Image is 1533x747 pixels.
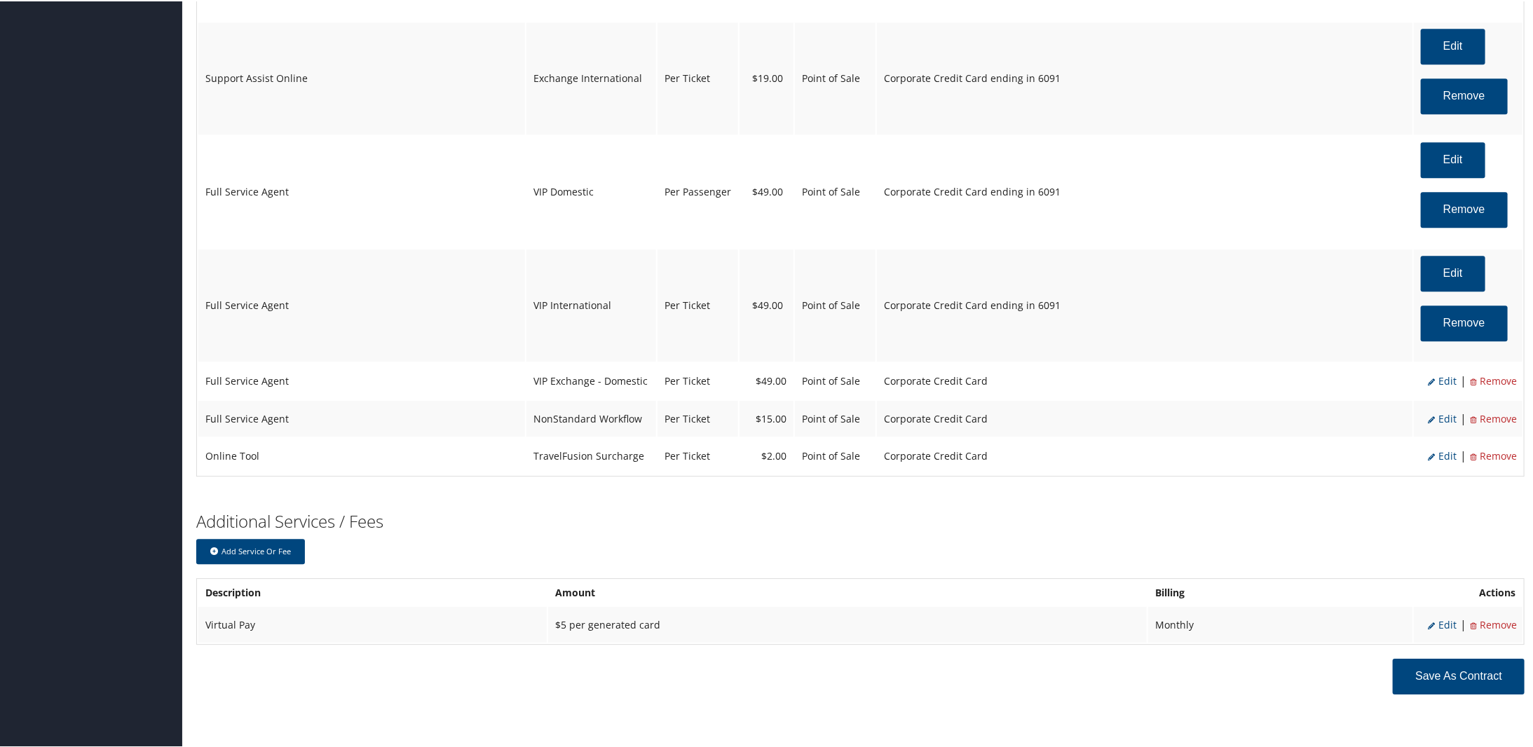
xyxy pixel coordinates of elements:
span: Edit [1428,373,1457,386]
td: $5 per generated card [548,605,1147,642]
li: | [1457,371,1470,389]
span: Edit [1428,448,1457,461]
span: Remove [1470,411,1517,424]
button: Remove [1421,191,1508,226]
td: Online Tool [198,437,525,473]
td: Corporate Credit Card ending in 6091 [877,21,1412,133]
td: Full Service Agent [198,362,525,398]
span: Per Ticket [665,448,710,461]
td: VIP Exchange - Domestic [526,362,656,398]
button: Remove [1421,304,1508,340]
button: Edit [1421,254,1485,290]
li: | [1457,446,1470,464]
th: Description [198,579,547,604]
td: Corporate Credit Card ending in 6091 [877,135,1412,247]
button: Add Service or Fee [196,537,305,563]
span: Per Ticket [665,297,710,310]
span: Point of Sale [802,373,860,386]
td: $15.00 [740,399,793,436]
th: Billing [1148,579,1412,604]
td: VIP International [526,248,656,360]
span: Per Ticket [665,411,710,424]
td: NonStandard Workflow [526,399,656,436]
td: Support Assist Online [198,21,525,133]
td: $2.00 [740,437,793,473]
span: Remove [1470,373,1517,386]
span: Per Ticket [665,373,710,386]
span: Remove [1470,617,1517,630]
td: Corporate Credit Card [877,362,1412,398]
span: Point of Sale [802,411,860,424]
span: Per Passenger [665,184,731,197]
td: Full Service Agent [198,399,525,436]
td: $19.00 [740,21,793,133]
td: $49.00 [740,362,793,398]
button: Edit [1421,141,1485,177]
span: Edit [1428,617,1457,630]
span: Point of Sale [802,297,860,310]
button: Save as Contract [1393,657,1525,693]
th: Actions [1414,579,1522,604]
li: | [1457,409,1470,427]
span: Per Ticket [665,70,710,83]
span: Remove [1470,448,1517,461]
td: Corporate Credit Card ending in 6091 [877,248,1412,360]
span: Point of Sale [802,184,860,197]
button: Edit [1421,27,1485,63]
td: Full Service Agent [198,248,525,360]
td: TravelFusion Surcharge [526,437,656,473]
li: | [1457,615,1470,633]
td: Exchange International [526,21,656,133]
td: Corporate Credit Card [877,399,1412,436]
td: VIP Domestic [526,135,656,247]
td: Corporate Credit Card [877,437,1412,473]
td: Full Service Agent [198,135,525,247]
h2: Additional Services / Fees [196,508,1525,532]
td: $49.00 [740,248,793,360]
span: Point of Sale [802,70,860,83]
td: Monthly [1148,605,1412,642]
span: Edit [1428,411,1457,424]
button: Remove [1421,77,1508,113]
td: $49.00 [740,135,793,247]
span: Point of Sale [802,448,860,461]
td: Virtual Pay [198,605,547,642]
th: Amount [548,579,1147,604]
